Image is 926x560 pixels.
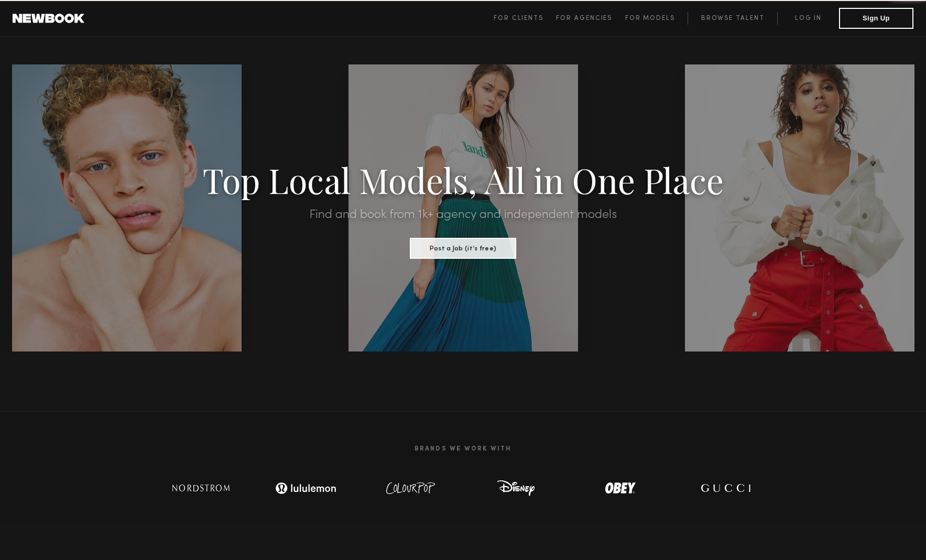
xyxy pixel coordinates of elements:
[269,478,343,499] img: logo-lulu.svg
[494,12,556,25] a: For Clients
[165,478,238,499] img: logo-nordstrom.svg
[494,15,543,21] span: For Clients
[70,208,857,221] h2: Find and book from 1k+ agency and independent models
[556,12,625,25] a: For Agencies
[410,238,516,259] button: Post a Job (it’s free)
[70,163,857,196] h1: Top Local Models, All in One Place
[688,12,777,25] a: Browse Talent
[556,15,612,21] span: For Agencies
[839,8,913,29] button: Sign Up
[377,478,445,499] img: logo-colour-pop.svg
[625,15,675,21] span: For Models
[410,241,516,253] a: Post a Job (it’s free)
[625,12,688,25] a: For Models
[149,433,778,465] h2: Brands We Work With
[586,478,655,499] img: logo-obey.svg
[777,12,839,25] a: Log in
[482,478,550,499] img: logo-disney.svg
[691,478,759,499] img: logo-gucci.svg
